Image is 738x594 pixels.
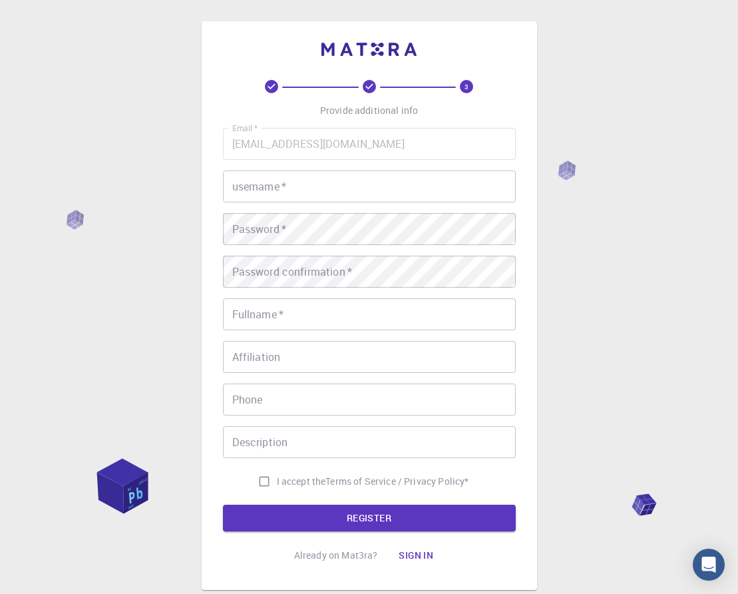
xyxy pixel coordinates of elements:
button: Sign in [388,542,444,569]
a: Terms of Service / Privacy Policy* [325,475,468,488]
label: Email [232,123,258,134]
span: I accept the [277,475,326,488]
p: Already on Mat3ra? [294,549,378,562]
p: Provide additional info [320,104,418,117]
text: 3 [464,82,468,91]
button: REGISTER [223,505,516,531]
p: Terms of Service / Privacy Policy * [325,475,468,488]
div: Open Intercom Messenger [693,549,725,581]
